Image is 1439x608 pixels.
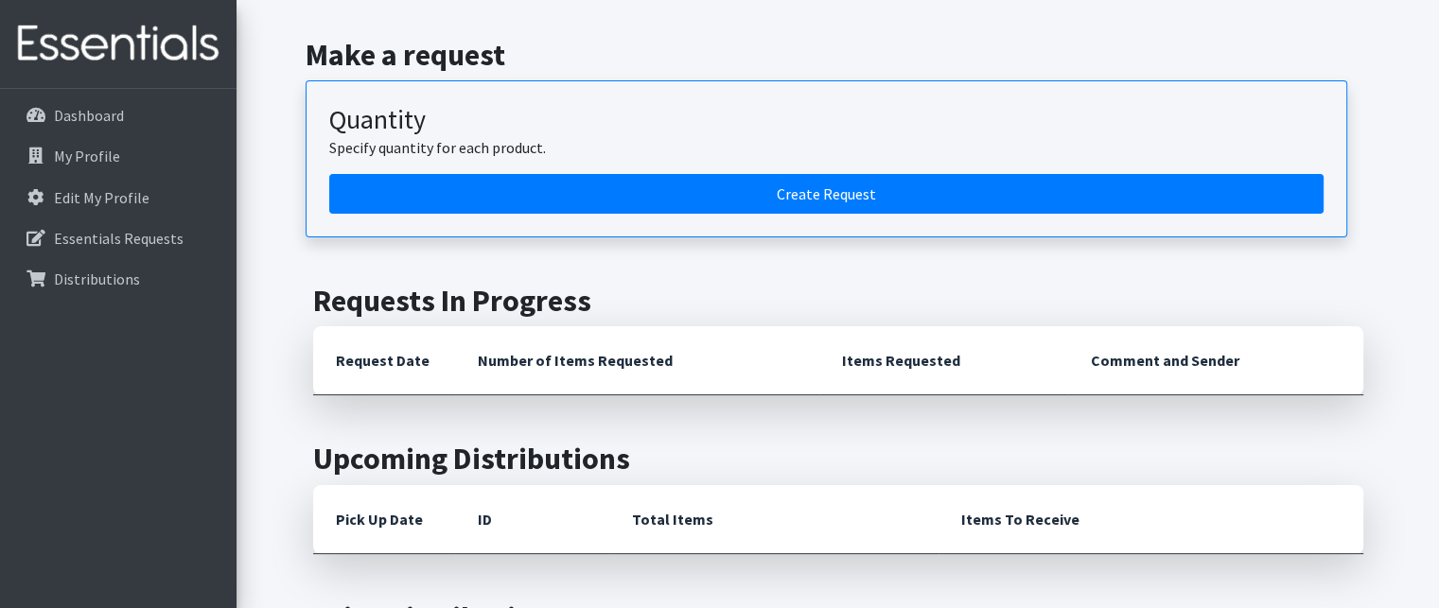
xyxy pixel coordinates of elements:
[54,106,124,125] p: Dashboard
[1068,326,1362,395] th: Comment and Sender
[819,326,1068,395] th: Items Requested
[8,260,229,298] a: Distributions
[8,137,229,175] a: My Profile
[54,147,120,165] p: My Profile
[8,12,229,76] img: HumanEssentials
[329,174,1324,214] a: Create a request by quantity
[54,269,140,288] p: Distributions
[313,283,1363,319] h2: Requests In Progress
[609,485,939,554] th: Total Items
[8,96,229,134] a: Dashboard
[313,485,455,554] th: Pick Up Date
[329,104,1324,136] h3: Quantity
[8,219,229,257] a: Essentials Requests
[455,485,609,554] th: ID
[54,229,184,248] p: Essentials Requests
[329,136,1324,159] p: Specify quantity for each product.
[306,37,1370,73] h2: Make a request
[939,485,1363,554] th: Items To Receive
[455,326,820,395] th: Number of Items Requested
[313,441,1363,477] h2: Upcoming Distributions
[54,188,149,207] p: Edit My Profile
[313,326,455,395] th: Request Date
[8,179,229,217] a: Edit My Profile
